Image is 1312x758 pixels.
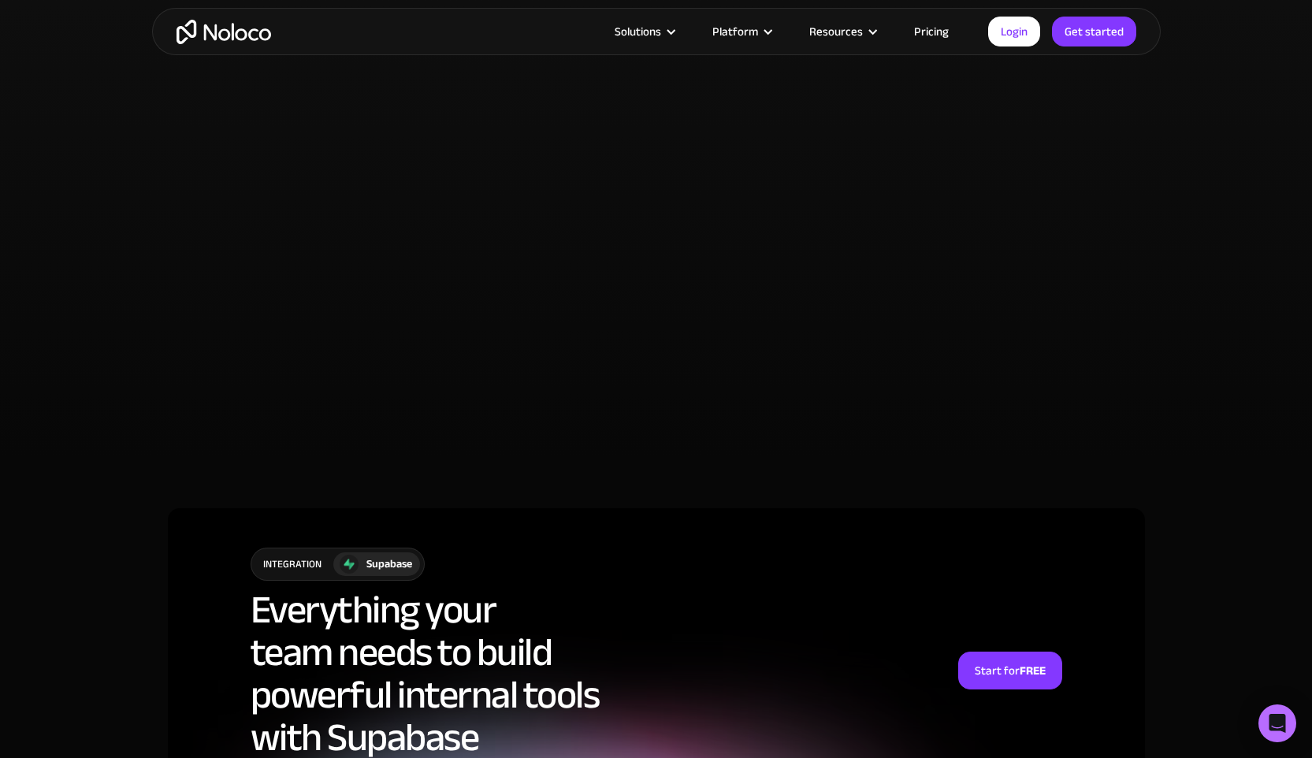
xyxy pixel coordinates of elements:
[894,21,968,42] a: Pricing
[1020,660,1046,682] strong: FREE
[1258,704,1296,742] div: Open Intercom Messenger
[975,660,1046,681] div: Start for
[366,555,412,573] div: Supabase
[693,21,790,42] div: Platform
[1052,17,1136,46] a: Get started
[615,21,661,42] div: Solutions
[958,652,1062,689] a: Start forFREE
[712,21,758,42] div: Platform
[988,17,1040,46] a: Login
[251,548,333,580] div: integration
[595,21,693,42] div: Solutions
[790,21,894,42] div: Resources
[809,21,863,42] div: Resources
[177,20,271,44] a: home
